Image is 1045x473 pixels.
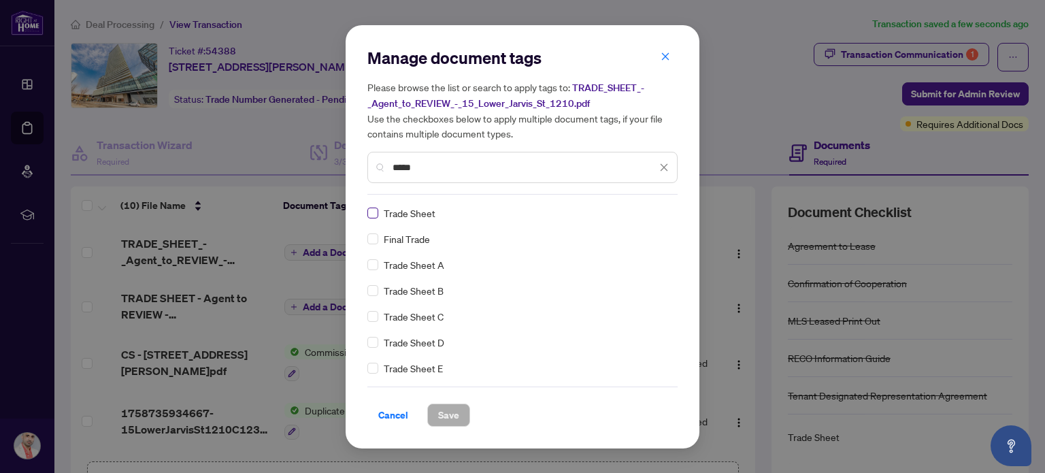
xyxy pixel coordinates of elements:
[384,361,443,376] span: Trade Sheet E
[661,52,670,61] span: close
[367,80,678,141] h5: Please browse the list or search to apply tags to: Use the checkboxes below to apply multiple doc...
[367,82,644,110] span: TRADE_SHEET_-_Agent_to_REVIEW_-_15_Lower_Jarvis_St_1210.pdf
[367,47,678,69] h2: Manage document tags
[367,404,419,427] button: Cancel
[384,257,444,272] span: Trade Sheet A
[384,309,444,324] span: Trade Sheet C
[384,283,444,298] span: Trade Sheet B
[384,206,435,221] span: Trade Sheet
[378,404,408,426] span: Cancel
[991,425,1031,466] button: Open asap
[384,231,430,246] span: Final Trade
[659,163,669,172] span: close
[384,335,444,350] span: Trade Sheet D
[427,404,470,427] button: Save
